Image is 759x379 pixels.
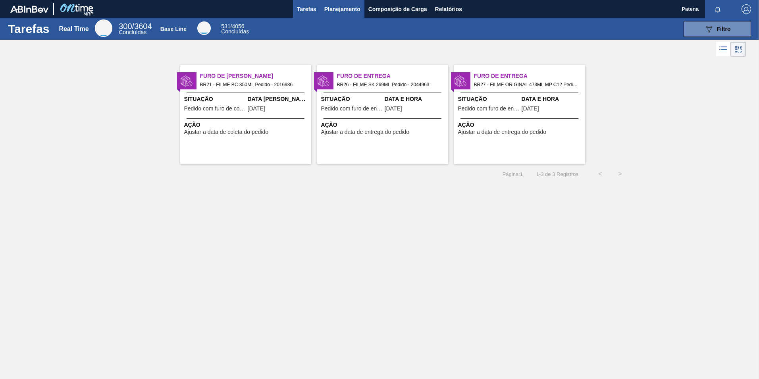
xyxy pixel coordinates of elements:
[522,106,539,112] span: 11/10/2025,
[522,95,583,103] span: Data e Hora
[248,106,265,112] span: 11/10/2025
[95,19,112,37] div: Real Time
[181,75,193,87] img: status
[59,25,89,33] div: Real Time
[385,95,446,103] span: Data e Hora
[474,72,585,80] span: Furo de Entrega
[184,106,246,112] span: Pedido com furo de coleta
[184,121,309,129] span: Ação
[318,75,329,87] img: status
[8,24,50,33] h1: Tarefas
[119,22,132,31] span: 300
[458,95,520,103] span: Situação
[717,26,731,32] span: Filtro
[458,121,583,129] span: Ação
[503,171,523,177] span: Página : 1
[474,80,579,89] span: BR27 - FILME ORIGINAL 473ML MP C12 Pedido - 2027676
[458,129,547,135] span: Ajustar a data de entrega do pedido
[221,28,249,35] span: Concluídas
[731,42,746,57] div: Visão em Cards
[742,4,751,14] img: Logout
[368,4,427,14] span: Composição de Carga
[337,80,442,89] span: BR26 - FILME SK 269ML Pedido - 2044963
[200,80,305,89] span: BR21 - FILME BC 350ML Pedido - 2016936
[535,171,578,177] span: 1 - 3 de 3 Registros
[684,21,751,37] button: Filtro
[435,4,462,14] span: Relatórios
[321,95,383,103] span: Situação
[455,75,466,87] img: status
[221,23,244,29] span: / 4056
[590,164,610,184] button: <
[610,164,630,184] button: >
[221,23,230,29] span: 531
[248,95,309,103] span: Data Coleta
[321,106,383,112] span: Pedido com furo de entrega
[160,26,187,32] div: Base Line
[705,4,730,15] button: Notificações
[197,21,211,35] div: Base Line
[297,4,316,14] span: Tarefas
[321,129,410,135] span: Ajustar a data de entrega do pedido
[458,106,520,112] span: Pedido com furo de entrega
[716,42,731,57] div: Visão em Lista
[200,72,311,80] span: Furo de Coleta
[119,29,146,35] span: Concluídas
[321,121,446,129] span: Ação
[324,4,360,14] span: Planejamento
[385,106,402,112] span: 11/10/2025,
[119,23,152,35] div: Real Time
[337,72,448,80] span: Furo de Entrega
[10,6,48,13] img: TNhmsLtSVTkK8tSr43FrP2fwEKptu5GPRR3wAAAABJRU5ErkJggg==
[221,24,249,34] div: Base Line
[184,95,246,103] span: Situação
[119,22,152,31] span: / 3604
[184,129,269,135] span: Ajustar a data de coleta do pedido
